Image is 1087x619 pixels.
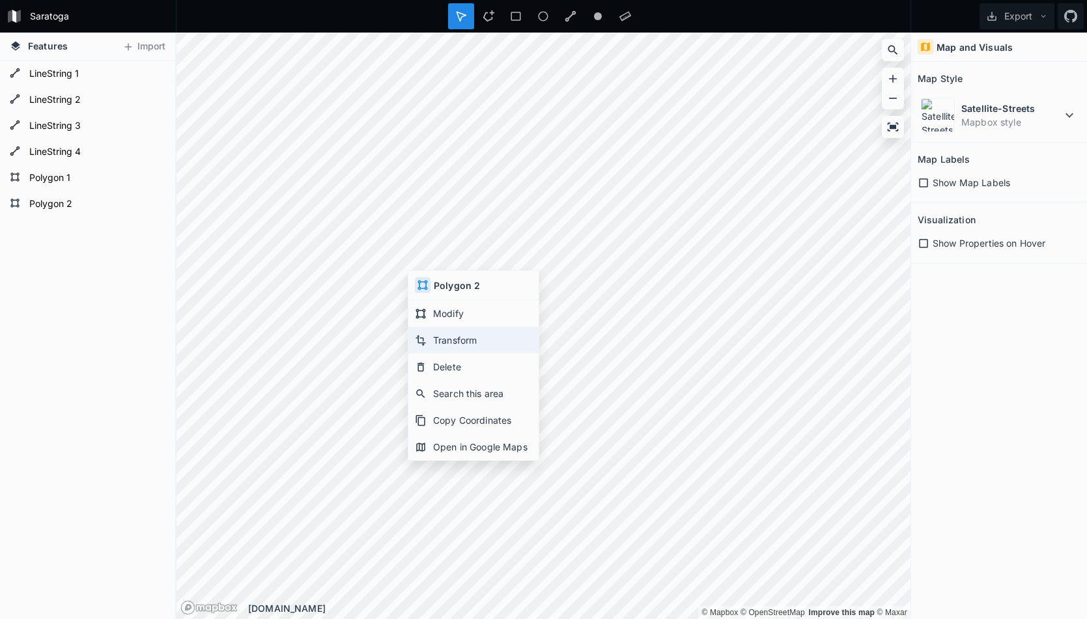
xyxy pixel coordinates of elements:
[921,98,955,132] img: Satellite-Streets
[408,407,539,433] div: Copy Coordinates
[701,608,738,617] a: Mapbox
[180,600,238,615] a: Mapbox logo
[961,115,1062,129] dd: Mapbox style
[961,102,1062,115] dt: Satellite-Streets
[933,236,1045,250] span: Show Properties on Hover
[434,279,480,292] h4: Polygon 2
[933,176,1010,189] span: Show Map Labels
[28,39,68,53] span: Features
[741,608,805,617] a: OpenStreetMap
[408,380,539,407] div: Search this area
[408,327,539,353] div: Transform
[980,3,1054,29] button: Export
[918,210,976,230] h2: Visualization
[408,433,539,460] div: Open in Google Maps
[248,601,911,615] div: [DOMAIN_NAME]
[877,608,908,617] a: Maxar
[937,40,1013,54] h4: Map and Visuals
[408,353,539,380] div: Delete
[918,149,970,169] h2: Map Labels
[116,36,172,57] button: Import
[808,608,875,617] a: Map feedback
[918,68,963,89] h2: Map Style
[408,300,539,327] div: Modify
